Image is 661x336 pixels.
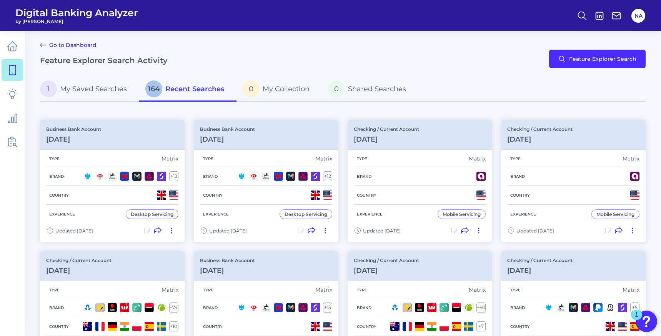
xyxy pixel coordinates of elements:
[623,155,639,162] div: Matrix
[354,174,375,179] h5: Brand
[169,321,178,331] div: + 10
[469,286,486,293] div: Matrix
[354,212,386,217] h5: Experience
[40,120,185,242] a: Business Bank Account[DATE]TypeMatrixBrand+12CountryExperienceDesktop ServicingUpdated [DATE]
[145,80,162,97] span: 164
[46,288,63,293] h5: Type
[200,257,255,263] p: Business Bank Account
[354,288,370,293] h5: Type
[354,193,380,198] h5: Country
[285,211,327,217] div: Desktop Servicing
[507,156,524,161] h5: Type
[549,50,646,68] button: Feature Explorer Search
[200,324,226,329] h5: Country
[348,85,406,93] span: Shared Searches
[569,56,636,62] span: Feature Explorer Search
[354,135,419,144] h3: [DATE]
[60,85,127,93] span: My Saved Searches
[169,303,178,313] div: + 74
[46,266,112,275] h3: [DATE]
[139,77,236,102] a: 164Recent Searches
[209,228,247,234] span: Updated [DATE]
[200,126,255,132] p: Business Bank Account
[194,120,338,242] a: Business Bank Account[DATE]TypeMatrixBrand+12CountryExperienceDesktop ServicingUpdated [DATE]
[354,324,380,329] h5: Country
[162,155,178,162] div: Matrix
[200,193,226,198] h5: Country
[476,321,486,331] div: + 7
[507,288,524,293] h5: Type
[516,228,554,234] span: Updated [DATE]
[46,126,101,132] p: Business Bank Account
[507,174,528,179] h5: Brand
[507,266,573,275] h3: [DATE]
[443,211,481,217] div: Mobile Servicing
[40,40,97,50] a: Go to Dashboard
[323,303,332,313] div: + 13
[354,266,419,275] h3: [DATE]
[636,311,657,332] button: Open Resource Center, 1 new notification
[315,286,332,293] div: Matrix
[15,7,138,18] span: Digital Banking Analyzer
[200,174,221,179] h5: Brand
[354,126,419,132] p: Checking / Current Account
[363,228,401,234] span: Updated [DATE]
[40,56,168,65] h2: Feature Explorer Search Activity
[507,324,533,329] h5: Country
[55,228,93,234] span: Updated [DATE]
[596,211,634,217] div: Mobile Servicing
[623,286,639,293] div: Matrix
[162,286,178,293] div: Matrix
[200,135,255,144] h3: [DATE]
[46,174,67,179] h5: Brand
[236,77,322,102] a: 0My Collection
[354,257,419,263] p: Checking / Current Account
[315,155,332,162] div: Matrix
[328,80,345,97] span: 0
[46,156,63,161] h5: Type
[348,120,492,242] a: Checking / Current Account[DATE]TypeMatrixBrandCountryExperienceMobile ServicingUpdated [DATE]
[131,211,173,217] div: Desktop Servicing
[243,80,260,97] span: 0
[501,120,646,242] a: Checking / Current Account[DATE]TypeMatrixBrandCountryExperienceMobile ServicingUpdated [DATE]
[15,18,138,24] span: by [PERSON_NAME]
[46,193,72,198] h5: Country
[263,85,310,93] span: My Collection
[469,155,486,162] div: Matrix
[46,135,101,144] h3: [DATE]
[46,305,67,310] h5: Brand
[169,171,178,181] div: + 12
[40,80,57,97] span: 1
[40,77,139,102] a: 1My Saved Searches
[354,156,370,161] h5: Type
[507,257,573,263] p: Checking / Current Account
[507,193,533,198] h5: Country
[631,9,645,23] button: NA
[200,212,232,217] h5: Experience
[476,303,486,313] div: + 60
[635,315,638,325] div: 1
[165,85,224,93] span: Recent Searches
[507,305,528,310] h5: Brand
[46,257,112,263] p: Checking / Current Account
[200,288,216,293] h5: Type
[46,324,72,329] h5: Country
[507,135,573,144] h3: [DATE]
[507,212,539,217] h5: Experience
[200,266,255,275] h3: [DATE]
[46,212,78,217] h5: Experience
[323,171,332,181] div: + 12
[630,303,639,313] div: + 5
[200,305,221,310] h5: Brand
[507,126,573,132] p: Checking / Current Account
[322,77,418,102] a: 0Shared Searches
[354,305,375,310] h5: Brand
[200,156,216,161] h5: Type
